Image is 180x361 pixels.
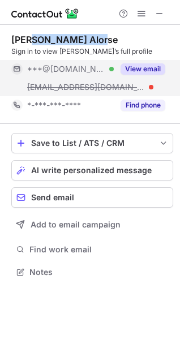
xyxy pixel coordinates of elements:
[29,267,169,277] span: Notes
[11,264,173,280] button: Notes
[29,244,169,255] span: Find work email
[31,220,121,229] span: Add to email campaign
[11,133,173,153] button: save-profile-one-click
[27,82,145,92] span: [EMAIL_ADDRESS][DOMAIN_NAME]
[11,187,173,208] button: Send email
[11,160,173,180] button: AI write personalized message
[11,34,118,45] div: [PERSON_NAME] Alorse
[11,214,173,235] button: Add to email campaign
[11,242,173,257] button: Find work email
[11,46,173,57] div: Sign in to view [PERSON_NAME]’s full profile
[31,166,152,175] span: AI write personalized message
[121,100,165,111] button: Reveal Button
[121,63,165,75] button: Reveal Button
[27,64,105,74] span: ***@[DOMAIN_NAME]
[31,139,153,148] div: Save to List / ATS / CRM
[11,7,79,20] img: ContactOut v5.3.10
[31,193,74,202] span: Send email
